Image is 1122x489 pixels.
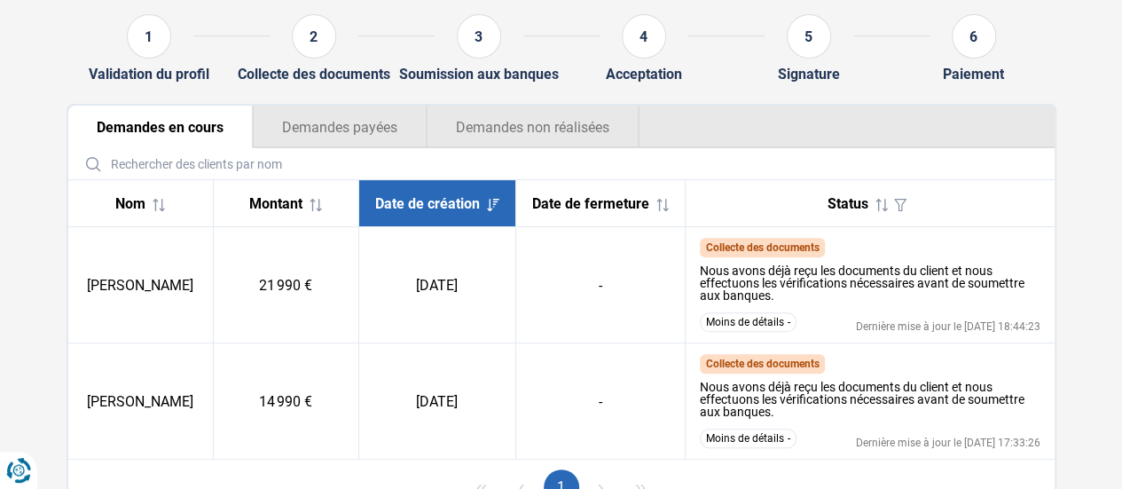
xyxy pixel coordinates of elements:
button: Demandes payées [253,106,427,148]
span: Collecte des documents [705,241,819,254]
div: 6 [952,14,996,59]
div: Nous avons déjà reçu les documents du client et nous effectuons les vérifications nécessaires ava... [700,381,1040,418]
span: Status [828,195,868,212]
td: 14 990 € [213,343,358,460]
button: Moins de détails [700,312,796,332]
span: Montant [249,195,302,212]
div: 2 [292,14,336,59]
div: 1 [127,14,171,59]
span: Nom [115,195,145,212]
div: Dernière mise à jour le [DATE] 17:33:26 [856,438,1040,448]
td: [PERSON_NAME] [68,227,214,343]
span: Collecte des documents [705,358,819,370]
span: Date de fermeture [532,195,649,212]
input: Rechercher des clients par nom [75,148,1047,179]
td: - [515,343,685,460]
div: Dernière mise à jour le [DATE] 18:44:23 [856,321,1040,332]
td: 21 990 € [213,227,358,343]
td: [DATE] [358,343,515,460]
div: Acceptation [606,66,682,83]
div: Paiement [943,66,1004,83]
div: 4 [622,14,666,59]
div: Signature [778,66,840,83]
div: Collecte des documents [238,66,390,83]
td: [DATE] [358,227,515,343]
td: [PERSON_NAME] [68,343,214,460]
button: Demandes non réalisées [427,106,639,148]
div: 3 [457,14,501,59]
div: Soumission aux banques [399,66,559,83]
td: - [515,227,685,343]
button: Moins de détails [700,429,796,448]
button: Demandes en cours [68,106,253,148]
div: 5 [787,14,831,59]
span: Date de création [375,195,480,212]
div: Validation du profil [89,66,209,83]
div: Nous avons déjà reçu les documents du client et nous effectuons les vérifications nécessaires ava... [700,264,1040,302]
